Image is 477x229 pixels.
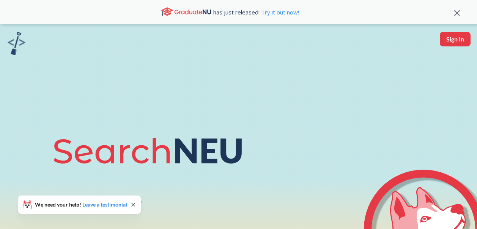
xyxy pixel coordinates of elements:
[260,8,299,16] a: Try it out now!
[440,32,471,46] button: Sign In
[35,202,127,207] span: We need your help!
[8,32,25,57] a: sandbox logo
[8,32,25,55] img: sandbox logo
[82,201,127,208] a: Leave a testimonial
[213,8,299,16] span: has just released!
